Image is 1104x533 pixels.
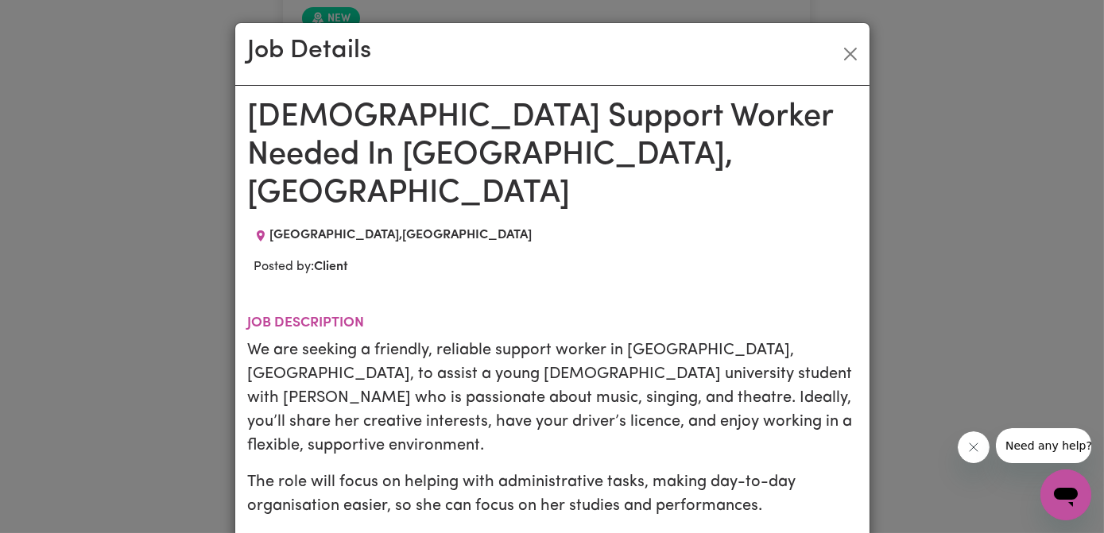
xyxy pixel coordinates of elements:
[996,428,1091,463] iframe: Message from company
[838,41,863,67] button: Close
[315,261,349,273] b: Client
[1040,469,1091,520] iframe: Button to launch messaging window
[270,229,533,241] span: [GEOGRAPHIC_DATA] , [GEOGRAPHIC_DATA]
[248,470,857,518] p: The role will focus on helping with administrative tasks, making day-to-day organisation easier, ...
[248,315,857,331] h2: Job description
[248,36,372,66] h2: Job Details
[254,261,349,273] span: Posted by:
[248,338,857,458] p: We are seeking a friendly, reliable support worker in [GEOGRAPHIC_DATA], [GEOGRAPHIC_DATA], to as...
[10,11,96,24] span: Need any help?
[958,431,990,463] iframe: Close message
[248,226,539,245] div: Job location: PERTH, Western Australia
[248,98,857,213] h1: [DEMOGRAPHIC_DATA] Support Worker Needed In [GEOGRAPHIC_DATA], [GEOGRAPHIC_DATA]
